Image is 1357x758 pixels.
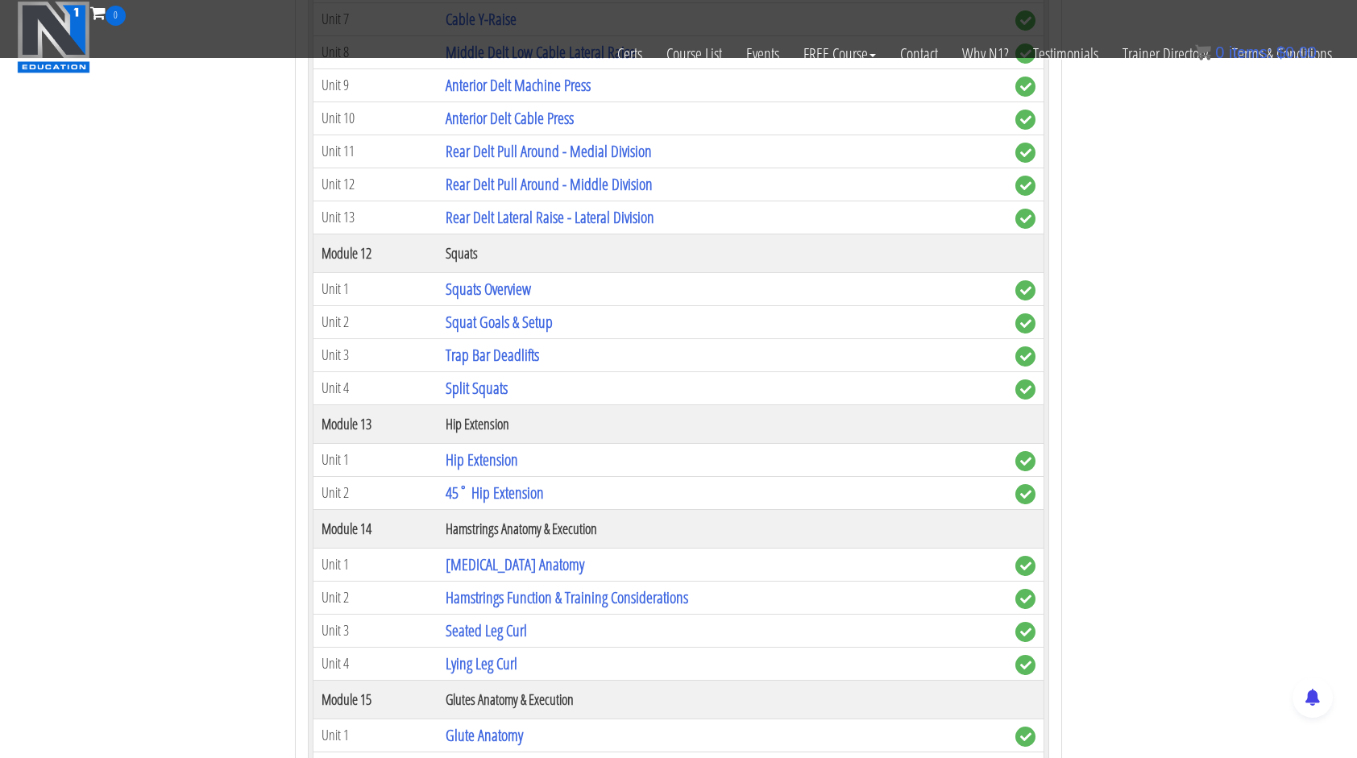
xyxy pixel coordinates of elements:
a: Testimonials [1021,26,1110,82]
span: 0 [106,6,126,26]
span: complete [1015,556,1035,576]
span: complete [1015,313,1035,333]
span: complete [1015,589,1035,609]
th: Hamstrings Anatomy & Execution [438,509,1007,548]
img: n1-education [17,1,90,73]
a: Trainer Directory [1110,26,1220,82]
span: items: [1229,43,1272,61]
a: FREE Course [791,26,888,82]
a: Why N1? [950,26,1021,82]
a: Contact [888,26,950,82]
a: Anterior Delt Machine Press [446,74,591,96]
span: complete [1015,110,1035,130]
a: Trap Bar Deadlifts [446,344,539,366]
a: Terms & Conditions [1220,26,1344,82]
td: Unit 1 [313,272,438,305]
span: complete [1015,484,1035,504]
span: complete [1015,176,1035,196]
span: complete [1015,280,1035,300]
a: Rear Delt Pull Around - Middle Division [446,173,653,195]
td: Unit 1 [313,719,438,752]
th: Glutes Anatomy & Execution [438,680,1007,719]
a: Split Squats [446,377,508,399]
a: Seated Leg Curl [446,619,527,641]
th: Module 13 [313,404,438,443]
a: 0 items: $0.00 [1195,43,1317,61]
span: complete [1015,727,1035,747]
td: Unit 12 [313,168,438,201]
td: Unit 10 [313,101,438,135]
th: Module 12 [313,234,438,272]
a: Lying Leg Curl [446,652,517,674]
a: Certs [605,26,654,82]
bdi: 0.00 [1276,43,1317,61]
td: Unit 2 [313,476,438,509]
td: Unit 1 [313,548,438,581]
td: Unit 1 [313,443,438,476]
a: Rear Delt Lateral Raise - Lateral Division [446,206,654,228]
a: Hamstrings Function & Training Considerations [446,586,688,608]
th: Hip Extension [438,404,1007,443]
td: Unit 3 [313,338,438,371]
td: Unit 11 [313,135,438,168]
a: Course List [654,26,734,82]
td: Unit 4 [313,647,438,680]
td: Unit 13 [313,201,438,234]
th: Squats [438,234,1007,272]
td: Unit 9 [313,68,438,101]
a: Rear Delt Pull Around - Medial Division [446,140,652,162]
td: Unit 2 [313,581,438,614]
a: Events [734,26,791,82]
a: Hip Extension [446,449,518,470]
span: complete [1015,451,1035,471]
a: 45˚ Hip Extension [446,482,544,503]
a: Anterior Delt Cable Press [446,107,574,129]
img: icon11.png [1195,44,1211,60]
td: Unit 3 [313,614,438,647]
span: $ [1276,43,1285,61]
span: 0 [1215,43,1224,61]
span: complete [1015,379,1035,400]
td: Unit 2 [313,305,438,338]
span: complete [1015,655,1035,675]
a: 0 [90,2,126,23]
span: complete [1015,209,1035,229]
td: Unit 4 [313,371,438,404]
span: complete [1015,143,1035,163]
th: Module 14 [313,509,438,548]
span: complete [1015,346,1035,367]
a: Squats Overview [446,278,531,300]
a: [MEDICAL_DATA] Anatomy [446,553,584,575]
th: Module 15 [313,680,438,719]
a: Glute Anatomy [446,724,523,746]
span: complete [1015,622,1035,642]
a: Squat Goals & Setup [446,311,553,333]
span: complete [1015,77,1035,97]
